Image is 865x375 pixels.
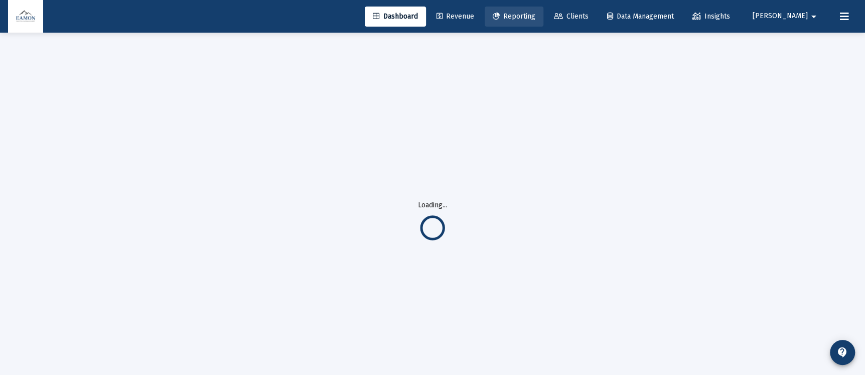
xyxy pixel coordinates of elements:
[373,12,418,21] span: Dashboard
[753,12,808,21] span: [PERSON_NAME]
[836,346,848,358] mat-icon: contact_support
[16,7,36,27] img: Dashboard
[365,7,426,27] a: Dashboard
[493,12,535,21] span: Reporting
[692,12,730,21] span: Insights
[485,7,543,27] a: Reporting
[599,7,682,27] a: Data Management
[428,7,482,27] a: Revenue
[554,12,589,21] span: Clients
[808,7,820,27] mat-icon: arrow_drop_down
[607,12,674,21] span: Data Management
[741,6,832,26] button: [PERSON_NAME]
[437,12,474,21] span: Revenue
[546,7,597,27] a: Clients
[684,7,738,27] a: Insights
